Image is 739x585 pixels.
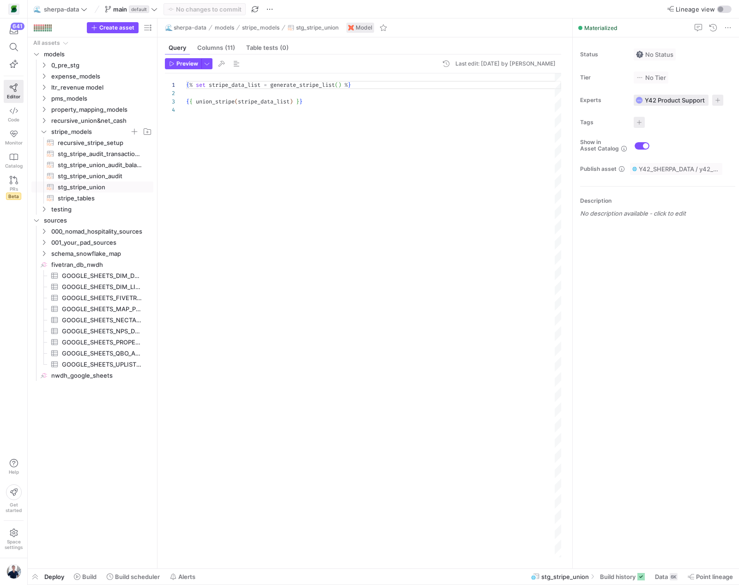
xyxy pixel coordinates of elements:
span: Data [655,573,668,580]
span: sources [44,215,152,226]
button: Getstarted [4,481,24,517]
span: stripe_models [51,127,130,137]
div: YPS [636,96,643,104]
span: Help [8,469,19,475]
span: GOOGLE_SHEETS_NECTAR_LOANS​​​​​​​​​ [62,315,143,326]
span: recursive_stripe_setup​​​​​​​​​​ [58,138,143,148]
span: Y42_SHERPA_DATA / y42_sherpa_data_main / STG_STRIPE_UNION [639,165,720,173]
span: GOOGLE_SHEETS_DIM_LISTING_MAP​​​​​​​​​ [62,282,143,292]
p: No description available - click to edit [580,210,735,217]
span: 0_pre_stg [51,60,152,71]
a: nwdh_google_sheets​​​​​​​​ [31,370,153,381]
span: GOOGLE_SHEETS_MAP_PROPERTY_MAPPING​​​​​​​​​ [62,304,143,314]
span: Preview [176,60,198,67]
span: Build history [600,573,636,580]
span: property_mapping_models [51,104,152,115]
span: Catalog [5,163,23,169]
span: } [296,98,299,105]
button: Data6K [651,569,682,585]
button: No tierNo Tier [634,72,668,84]
span: GOOGLE_SHEETS_FIVETRAN_AUDIT​​​​​​​​​ [62,293,143,303]
span: Status [580,51,626,58]
span: union_stripe [196,98,235,105]
span: PRs [10,186,18,192]
button: stg_stripe_union [285,22,341,33]
div: 3 [165,97,175,106]
div: Press SPACE to select this row. [31,104,153,115]
div: Press SPACE to select this row. [31,137,153,148]
span: (0) [280,45,289,51]
a: stg_stripe_audit_transaction_list​​​​​​​​​​ [31,148,153,159]
div: Press SPACE to select this row. [31,71,153,82]
div: Press SPACE to select this row. [31,248,153,259]
span: 🌊 [34,6,40,12]
a: PRsBeta [4,172,24,204]
span: stripe_models [242,24,279,31]
span: } [348,81,351,89]
span: stripe_data_list [238,98,290,105]
span: stripe_tables​​​​​​​​​​ [58,193,143,204]
img: No tier [636,74,643,81]
span: stg_stripe_union_audit​​​​​​​​​​ [58,171,143,181]
a: stripe_tables​​​​​​​​​​ [31,193,153,204]
div: Press SPACE to select this row. [31,337,153,348]
button: Build scheduler [103,569,164,585]
span: 🌊 [165,24,172,31]
span: ltr_revenue model [51,82,152,93]
span: Tier [580,74,626,81]
a: Monitor [4,126,24,149]
span: Code [8,117,19,122]
a: GOOGLE_SHEETS_PROPERTY_DATA​​​​​​​​​ [31,337,153,348]
span: stg_stripe_audit_transaction_list​​​​​​​​​​ [58,149,143,159]
a: stg_stripe_union​​​​​​​​​​ [31,181,153,193]
button: No statusNo Status [634,48,676,60]
span: pms_models [51,93,152,104]
span: Columns [197,45,235,51]
span: Get started [6,502,22,513]
span: stripe_data_list [209,81,260,89]
span: Build [82,573,97,580]
div: Press SPACE to select this row. [31,226,153,237]
a: Catalog [4,149,24,172]
span: default [129,6,149,13]
img: https://storage.googleapis.com/y42-prod-data-exchange/images/8zH7NGsoioThIsGoE9TeuKf062YnnTrmQ10g... [9,5,18,14]
div: Press SPACE to select this row. [31,82,153,93]
span: = [264,81,267,89]
span: generate_stripe_list [270,81,335,89]
span: nwdh_google_sheets​​​​​​​​ [51,370,152,381]
div: Press SPACE to select this row. [31,326,153,337]
span: set [196,81,206,89]
span: 001_your_pad_sources [51,237,152,248]
div: Press SPACE to select this row. [31,60,153,71]
span: Build scheduler [115,573,160,580]
span: GOOGLE_SHEETS_NPS_DATA​​​​​​​​​ [62,326,143,337]
span: Model [356,24,372,31]
span: Query [169,45,186,51]
span: % [189,81,193,89]
button: Create asset [87,22,139,33]
a: GOOGLE_SHEETS_UPLISTING_DATA​​​​​​​​​ [31,359,153,370]
span: testing [51,204,152,215]
button: Y42_SHERPA_DATA / y42_sherpa_data_main / STG_STRIPE_UNION [630,163,722,175]
span: sherpa-data [44,6,79,13]
a: GOOGLE_SHEETS_QBO_ACCOUNT_MAPPING_NEW​​​​​​​​​ [31,348,153,359]
a: Spacesettings [4,525,24,554]
div: Press SPACE to select this row. [31,48,153,60]
div: 641 [11,23,24,30]
span: % [345,81,348,89]
span: Lineage view [676,6,715,13]
span: ) [290,98,293,105]
span: Monitor [5,140,23,145]
button: Point lineage [684,569,737,585]
a: fivetran_db_nwdh​​​​​​​​ [31,259,153,270]
span: Show in Asset Catalog [580,139,619,152]
a: recursive_stripe_setup​​​​​​​​​​ [31,137,153,148]
span: Alerts [178,573,195,580]
div: 4 [165,106,175,114]
div: Press SPACE to select this row. [31,115,153,126]
span: schema_snowflake_map [51,248,152,259]
span: (11) [225,45,235,51]
span: GOOGLE_SHEETS_DIM_DATE​​​​​​​​​ [62,271,143,281]
span: Materialized [584,24,618,31]
button: https://storage.googleapis.com/y42-prod-data-exchange/images/Zw5nrXaob3ONa4BScmSjND9Lv23l9CySrx8m... [4,562,24,581]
